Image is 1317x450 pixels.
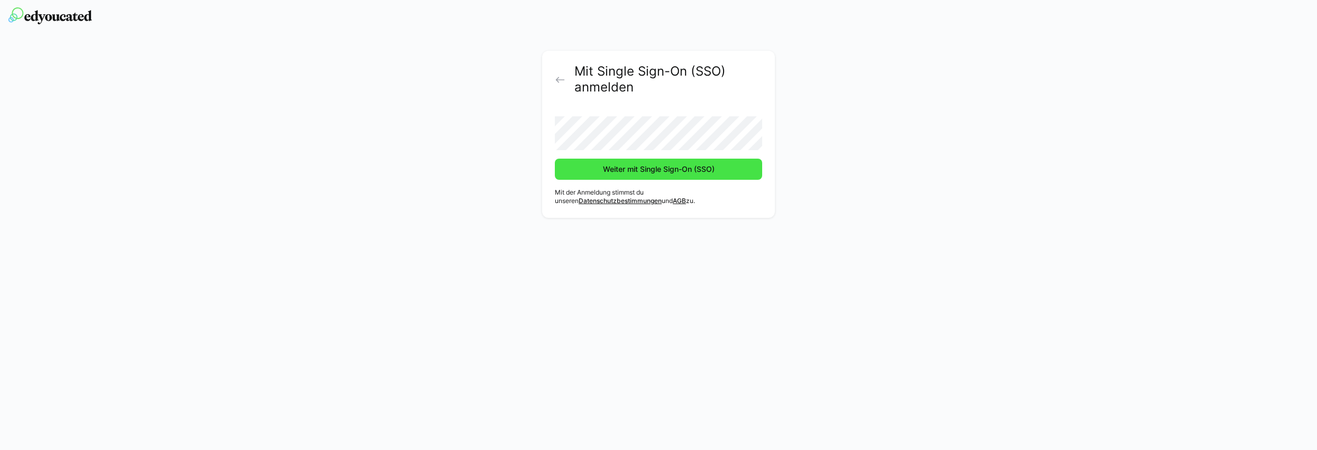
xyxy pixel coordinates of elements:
[673,197,686,205] a: AGB
[8,7,92,24] img: edyoucated
[555,159,762,180] button: Weiter mit Single Sign-On (SSO)
[555,188,762,205] p: Mit der Anmeldung stimmst du unseren und zu.
[601,164,716,175] span: Weiter mit Single Sign-On (SSO)
[574,63,762,95] h2: Mit Single Sign-On (SSO) anmelden
[579,197,662,205] a: Datenschutzbestimmungen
